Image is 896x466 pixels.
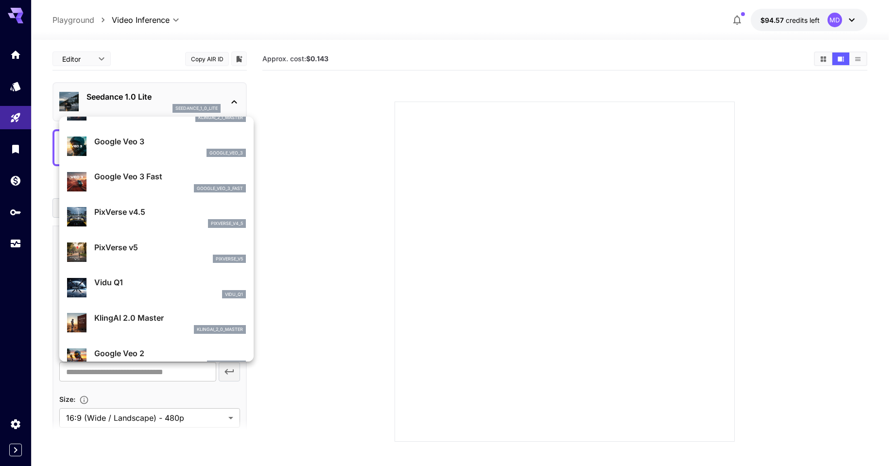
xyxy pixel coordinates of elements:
div: KlingAI 2.0 Masterklingai_2_0_master [67,308,246,338]
p: klingai_2_1_master [198,114,243,121]
p: Google Veo 3 Fast [94,171,246,182]
p: Google Veo 2 [94,347,246,359]
p: Vidu Q1 [94,276,246,288]
p: KlingAI 2.0 Master [94,312,246,324]
div: Vidu Q1vidu_q1 [67,273,246,302]
p: google_veo_3_fast [197,185,243,192]
div: Google Veo 3 Fastgoogle_veo_3_fast [67,167,246,196]
p: Google Veo 3 [94,136,246,147]
p: pixverse_v4_5 [211,220,243,227]
p: google_veo_3 [209,150,243,156]
div: Google Veo 3google_veo_3 [67,132,246,161]
div: PixVerse v4.5pixverse_v4_5 [67,202,246,232]
p: PixVerse v4.5 [94,206,246,218]
p: pixverse_v5 [216,256,243,262]
div: PixVerse v5pixverse_v5 [67,238,246,267]
p: klingai_2_0_master [197,326,243,333]
p: vidu_q1 [225,291,243,298]
p: PixVerse v5 [94,242,246,253]
div: Google Veo 2 [67,344,246,373]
